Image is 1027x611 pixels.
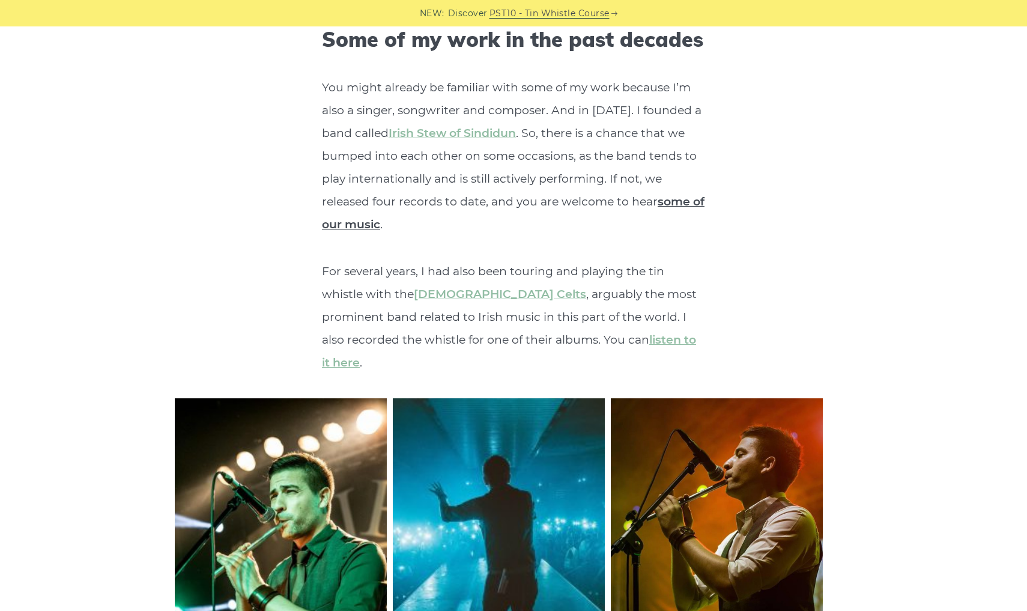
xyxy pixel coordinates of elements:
[322,26,703,52] strong: Some of my work in the past decades
[448,7,488,20] span: Discover
[414,287,586,301] a: [DEMOGRAPHIC_DATA] Celts
[389,126,516,140] a: Irish Stew of Sindidun
[489,7,610,20] a: PST10 - Tin Whistle Course
[322,76,705,236] p: You might already be familiar with some of my work because I’m also a singer, songwriter and comp...
[420,7,444,20] span: NEW:
[322,260,705,374] p: For several years, I had also been touring and playing the tin whistle with the , arguably the mo...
